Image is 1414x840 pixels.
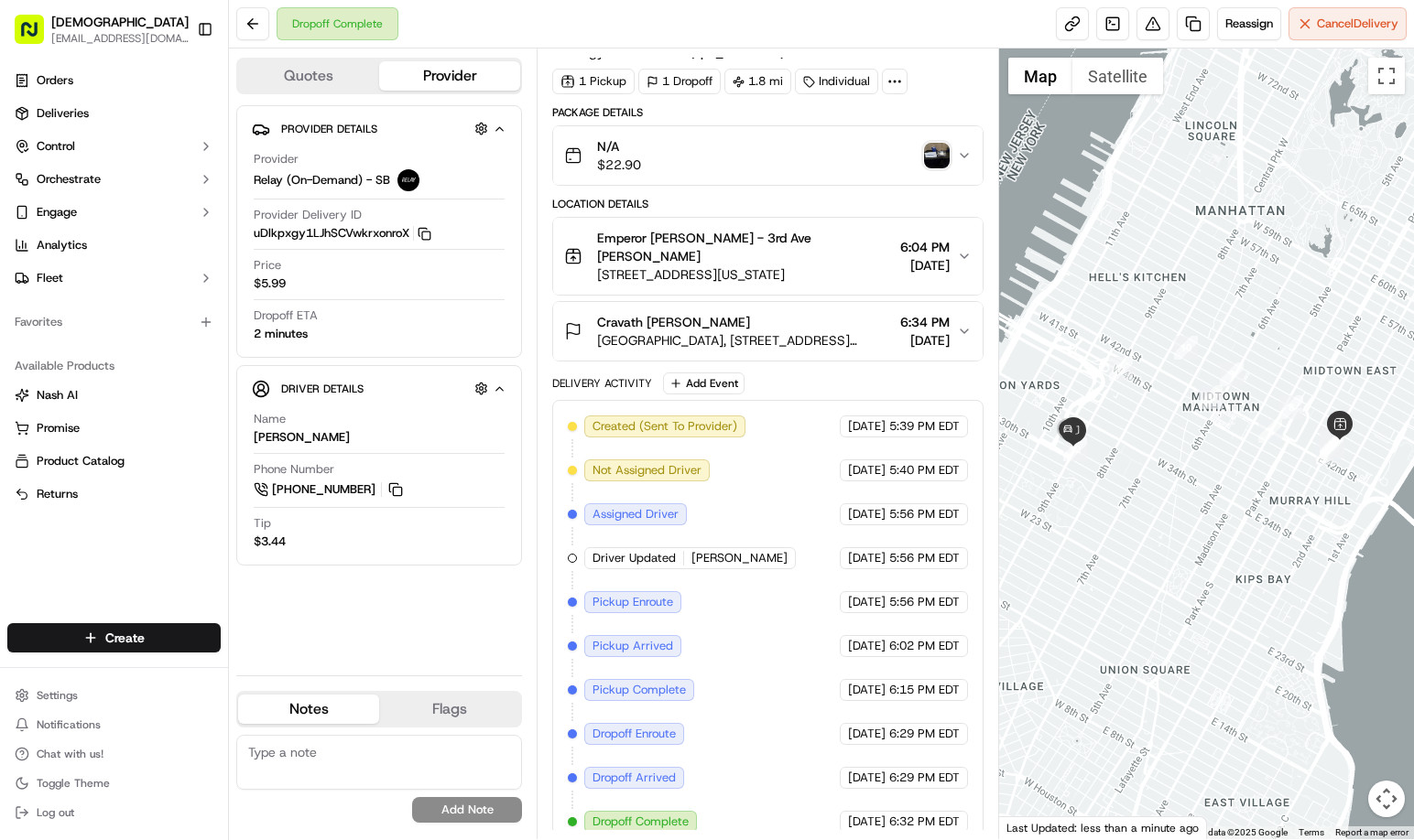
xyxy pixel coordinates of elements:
span: $22.90 [597,156,641,174]
span: Tip [254,515,271,532]
div: 9 [1220,362,1244,386]
input: Got a question? Start typing here... [48,118,330,137]
button: Promise [7,414,221,443]
span: Chat with us! [37,747,103,761]
button: Reassign [1217,7,1281,40]
a: Orders [7,66,221,95]
span: [EMAIL_ADDRESS][DOMAIN_NAME] [51,31,189,46]
button: Notes [238,695,379,724]
span: Name [254,411,286,427]
span: Dropoff Arrived [593,770,676,786]
span: Dropoff ETA [254,307,318,324]
span: $5.99 [254,275,286,292]
a: Powered byPylon [129,309,222,324]
div: $3.44 [254,533,286,550]
span: Cravath [PERSON_NAME] [597,313,750,331]
span: Created (Sent To Provider) [593,418,737,435]
button: Flags [379,695,520,724]
span: Driver Updated [593,550,676,566]
button: Toggle Theme [7,770,221,796]
button: Quotes [238,61,379,91]
button: Provider Details [252,113,506,144]
span: 6:04 PM [900,238,950,256]
button: uDlkpxgy1LJhSCVwkrxonroX [254,225,431,242]
span: Orders [37,72,73,89]
span: 6:34 PM [900,313,950,331]
div: 1 Dropoff [638,69,721,94]
div: 10 [1174,336,1198,360]
span: [PHONE_NUMBER] [272,481,375,498]
img: Google [1004,815,1064,839]
div: 1 Pickup [552,69,635,94]
span: [DATE] [848,418,886,435]
span: 5:56 PM EDT [889,594,960,610]
a: Analytics [7,231,221,260]
div: Delivery Activity [552,376,652,391]
a: 💻API Documentation [147,258,301,291]
span: Provider Delivery ID [254,207,362,223]
span: 6:32 PM EDT [889,813,960,830]
button: Create [7,623,221,652]
a: Promise [15,420,213,436]
button: Notifications [7,712,221,738]
a: Terms (opens in new tab) [1299,827,1324,837]
span: [DATE] [848,550,886,566]
div: Start new chat [62,175,300,193]
span: [STREET_ADDRESS][US_STATE] [597,265,893,284]
div: Individual [795,69,878,94]
a: 📗Knowledge Base [11,258,147,291]
span: Reassign [1225,16,1273,32]
button: Show satellite imagery [1072,58,1163,94]
div: 11 [1109,357,1133,381]
a: Returns [15,486,213,502]
span: API Documentation [173,265,294,284]
span: [DATE] [848,506,886,522]
span: [DATE] [900,256,950,275]
div: Package Details [552,105,984,120]
img: Nash [18,18,55,55]
button: Start new chat [311,180,333,202]
a: Product Catalog [15,453,213,469]
span: Relay (On-Demand) - SB [254,172,390,188]
div: 1.8 mi [724,69,791,94]
span: 6:29 PM EDT [889,726,960,742]
p: Welcome 👋 [18,73,333,102]
span: Provider Details [281,122,377,136]
span: [GEOGRAPHIC_DATA], [STREET_ADDRESS][US_STATE] [597,331,893,350]
span: [DATE] [848,462,886,479]
div: 2 [1258,419,1282,443]
span: Returns [37,486,78,502]
span: [DATE] [848,682,886,698]
span: Assigned Driver [593,506,679,522]
span: 5:56 PM EDT [889,550,960,566]
div: 1 [1199,385,1223,409]
span: Map data ©2025 Google [1188,827,1288,837]
span: Pickup Complete [593,682,686,698]
span: Engage [37,204,77,221]
span: Phone Number [254,461,334,478]
span: [DATE] [848,770,886,786]
span: 6:29 PM EDT [889,770,960,786]
div: Favorites [7,307,221,337]
button: Returns [7,479,221,509]
span: Cancel Delivery [1317,16,1398,32]
button: Engage [7,198,221,227]
span: Toggle Theme [37,776,110,791]
span: [DATE] [900,331,950,350]
button: [DEMOGRAPHIC_DATA] [51,13,189,31]
span: [DATE] [848,594,886,610]
a: Nash AI [15,387,213,404]
button: Add Event [663,372,745,394]
div: 3 [1316,441,1340,465]
div: Last Updated: less than a minute ago [999,816,1207,839]
span: 5:39 PM EDT [889,418,960,435]
span: Fleet [37,270,63,286]
span: Driver Details [281,382,364,396]
span: Pickup Enroute [593,594,673,610]
button: Provider [379,61,520,91]
span: Notifications [37,717,101,732]
button: Fleet [7,264,221,293]
span: Create [105,629,145,647]
div: [PERSON_NAME] [254,429,350,446]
